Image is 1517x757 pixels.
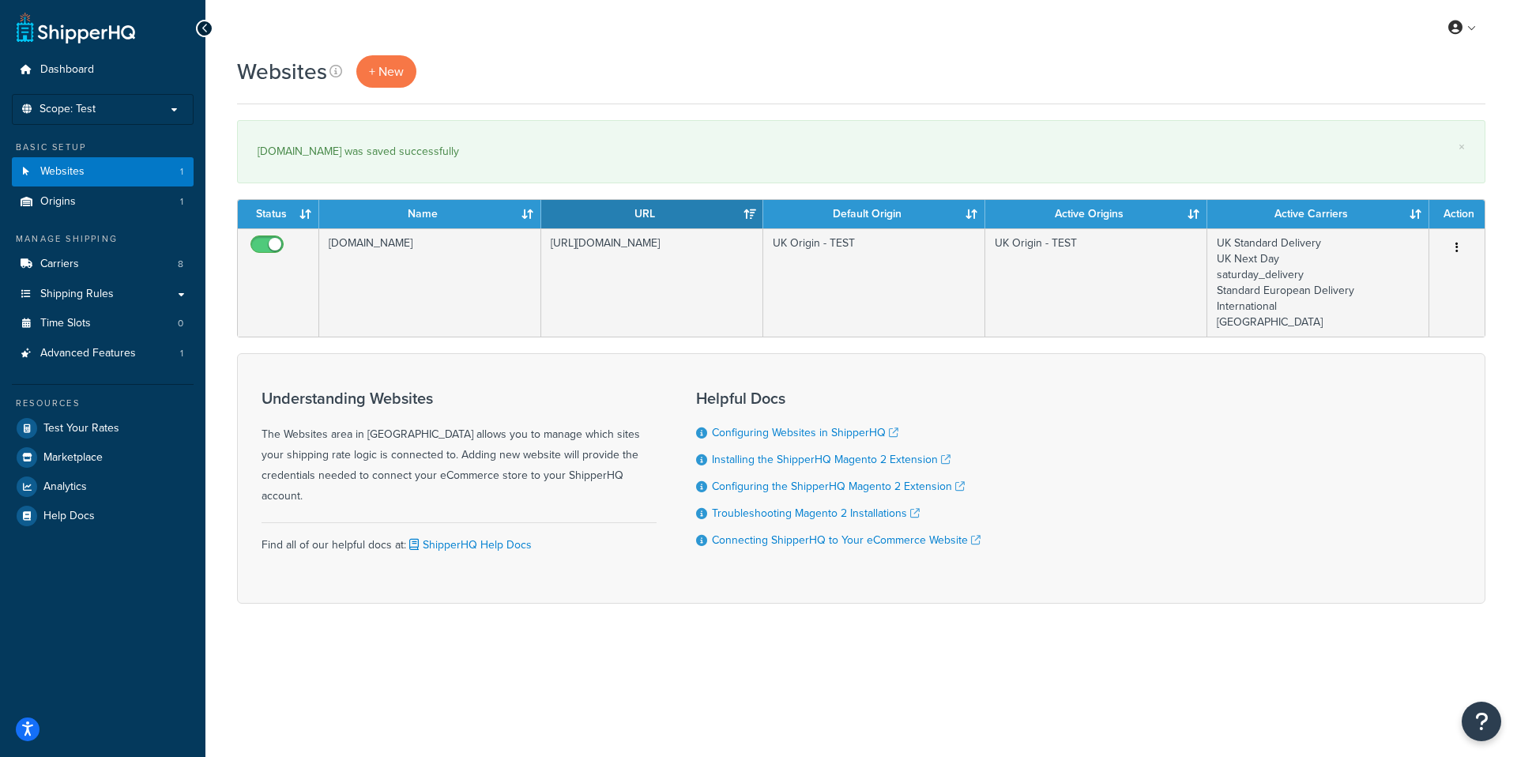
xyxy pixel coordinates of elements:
[356,55,416,88] a: + New
[40,347,136,360] span: Advanced Features
[1207,228,1429,337] td: UK Standard Delivery UK Next Day saturday_delivery Standard European Delivery International [GEOG...
[1462,702,1501,741] button: Open Resource Center
[12,397,194,410] div: Resources
[12,414,194,443] a: Test Your Rates
[12,443,194,472] a: Marketplace
[258,141,1465,163] div: [DOMAIN_NAME] was saved successfully
[12,141,194,154] div: Basic Setup
[40,165,85,179] span: Websites
[17,12,135,43] a: ShipperHQ Home
[712,478,965,495] a: Configuring the ShipperHQ Magento 2 Extension
[238,200,319,228] th: Status: activate to sort column ascending
[541,200,763,228] th: URL: activate to sort column ascending
[43,422,119,435] span: Test Your Rates
[237,56,327,87] h1: Websites
[12,309,194,338] a: Time Slots 0
[43,480,87,494] span: Analytics
[712,451,950,468] a: Installing the ShipperHQ Magento 2 Extension
[541,228,763,337] td: [URL][DOMAIN_NAME]
[40,258,79,271] span: Carriers
[12,473,194,501] a: Analytics
[1207,200,1429,228] th: Active Carriers: activate to sort column ascending
[40,63,94,77] span: Dashboard
[985,200,1207,228] th: Active Origins: activate to sort column ascending
[12,232,194,246] div: Manage Shipping
[406,537,532,553] a: ShipperHQ Help Docs
[40,103,96,116] span: Scope: Test
[40,317,91,330] span: Time Slots
[985,228,1207,337] td: UK Origin - TEST
[262,390,657,507] div: The Websites area in [GEOGRAPHIC_DATA] allows you to manage which sites your shipping rate logic ...
[12,187,194,217] a: Origins 1
[180,195,183,209] span: 1
[712,505,920,522] a: Troubleshooting Magento 2 Installations
[40,195,76,209] span: Origins
[319,228,541,337] td: [DOMAIN_NAME]
[40,288,114,301] span: Shipping Rules
[12,157,194,186] a: Websites 1
[43,510,95,523] span: Help Docs
[178,258,183,271] span: 8
[12,250,194,279] a: Carriers 8
[43,451,103,465] span: Marketplace
[12,187,194,217] li: Origins
[1459,141,1465,153] a: ×
[763,228,985,337] td: UK Origin - TEST
[12,339,194,368] li: Advanced Features
[1429,200,1485,228] th: Action
[180,165,183,179] span: 1
[319,200,541,228] th: Name: activate to sort column ascending
[12,280,194,309] a: Shipping Rules
[178,317,183,330] span: 0
[180,347,183,360] span: 1
[12,339,194,368] a: Advanced Features 1
[712,424,898,441] a: Configuring Websites in ShipperHQ
[12,309,194,338] li: Time Slots
[12,250,194,279] li: Carriers
[369,62,404,81] span: + New
[12,55,194,85] a: Dashboard
[763,200,985,228] th: Default Origin: activate to sort column ascending
[696,390,981,407] h3: Helpful Docs
[262,390,657,407] h3: Understanding Websites
[262,522,657,556] div: Find all of our helpful docs at:
[12,157,194,186] li: Websites
[12,502,194,530] a: Help Docs
[712,532,981,548] a: Connecting ShipperHQ to Your eCommerce Website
